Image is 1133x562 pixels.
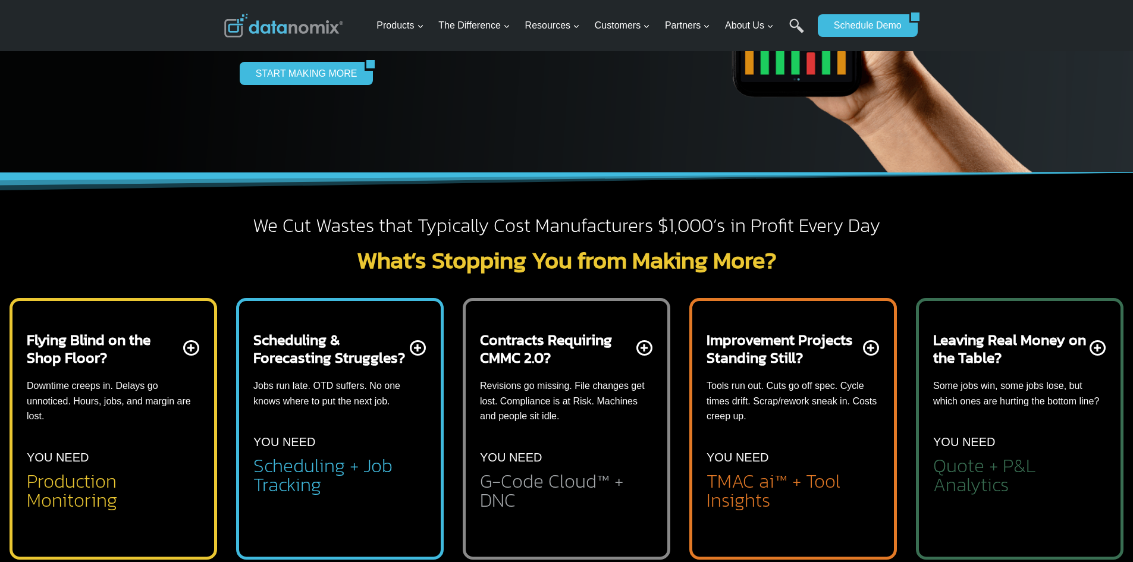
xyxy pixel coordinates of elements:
[665,18,710,33] span: Partners
[253,378,426,409] p: Jobs run late. OTD suffers. No one knows where to put the next job.
[376,18,423,33] span: Products
[480,472,653,510] h2: G-Code Cloud™ + DNC
[268,49,321,60] span: Phone number
[707,331,861,366] h2: Improvement Projects Standing Still?
[6,351,197,556] iframe: Popup CTA
[133,265,151,274] a: Terms
[268,147,313,158] span: State/Region
[707,472,880,510] h2: TMAC ai™ + Tool Insights
[253,432,315,451] p: YOU NEED
[933,378,1106,409] p: Some jobs win, some jobs lose, but which ones are hurting the bottom line?
[933,331,1087,366] h2: Leaving Real Money on the Table?
[253,456,426,494] h2: Scheduling + Job Tracking
[595,18,650,33] span: Customers
[789,18,804,45] a: Search
[707,448,768,467] p: YOU NEED
[268,1,306,11] span: Last Name
[224,248,909,272] h2: What’s Stopping You from Making More?
[438,18,510,33] span: The Difference
[525,18,580,33] span: Resources
[818,14,909,37] a: Schedule Demo
[253,331,407,366] h2: Scheduling & Forecasting Struggles?
[480,331,634,366] h2: Contracts Requiring CMMC 2.0?
[933,432,995,451] p: YOU NEED
[480,378,653,424] p: Revisions go missing. File changes get lost. Compliance is at Risk. Machines and people sit idle.
[162,265,200,274] a: Privacy Policy
[240,62,365,84] a: START MAKING MORE
[372,7,812,45] nav: Primary Navigation
[27,331,181,366] h2: Flying Blind on the Shop Floor?
[480,448,542,467] p: YOU NEED
[224,214,909,238] h2: We Cut Wastes that Typically Cost Manufacturers $1,000’s in Profit Every Day
[224,14,343,37] img: Datanomix
[933,456,1106,494] h2: Quote + P&L Analytics
[725,18,774,33] span: About Us
[707,378,880,424] p: Tools run out. Cuts go off spec. Cycle times drift. Scrap/rework sneak in. Costs creep up.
